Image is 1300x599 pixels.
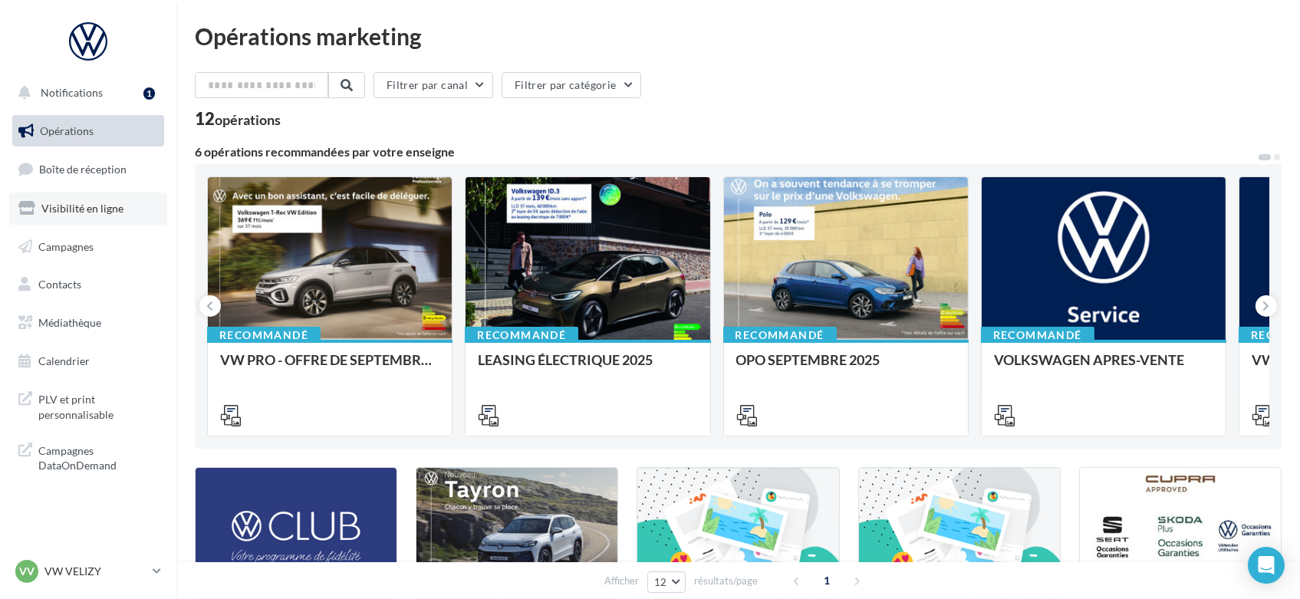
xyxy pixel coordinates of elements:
[9,153,167,186] a: Boîte de réception
[207,327,321,344] div: Recommandé
[12,557,164,586] a: VV VW VELIZY
[815,568,839,593] span: 1
[41,86,103,99] span: Notifications
[9,268,167,301] a: Contacts
[723,327,837,344] div: Recommandé
[994,352,1213,383] div: VOLKSWAGEN APRES-VENTE
[981,327,1094,344] div: Recommandé
[38,278,81,291] span: Contacts
[39,163,127,176] span: Boîte de réception
[41,202,123,215] span: Visibilité en ligne
[215,113,281,127] div: opérations
[604,574,639,588] span: Afficher
[9,115,167,147] a: Opérations
[694,574,758,588] span: résultats/page
[374,72,493,98] button: Filtrer par canal
[38,354,90,367] span: Calendrier
[195,146,1257,158] div: 6 opérations recommandées par votre enseigne
[38,389,158,422] span: PLV et print personnalisable
[465,327,578,344] div: Recommandé
[647,571,686,593] button: 12
[654,576,667,588] span: 12
[195,25,1282,48] div: Opérations marketing
[9,307,167,339] a: Médiathèque
[1248,547,1285,584] div: Open Intercom Messenger
[220,352,439,383] div: VW PRO - OFFRE DE SEPTEMBRE 25
[143,87,155,100] div: 1
[38,316,101,329] span: Médiathèque
[9,345,167,377] a: Calendrier
[502,72,641,98] button: Filtrer par catégorie
[9,193,167,225] a: Visibilité en ligne
[9,77,161,109] button: Notifications 1
[44,564,146,579] p: VW VELIZY
[195,110,281,127] div: 12
[38,239,94,252] span: Campagnes
[19,564,35,579] span: VV
[9,434,167,479] a: Campagnes DataOnDemand
[9,231,167,263] a: Campagnes
[38,440,158,473] span: Campagnes DataOnDemand
[736,352,956,383] div: OPO SEPTEMBRE 2025
[478,352,697,383] div: LEASING ÉLECTRIQUE 2025
[9,383,167,428] a: PLV et print personnalisable
[40,124,94,137] span: Opérations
